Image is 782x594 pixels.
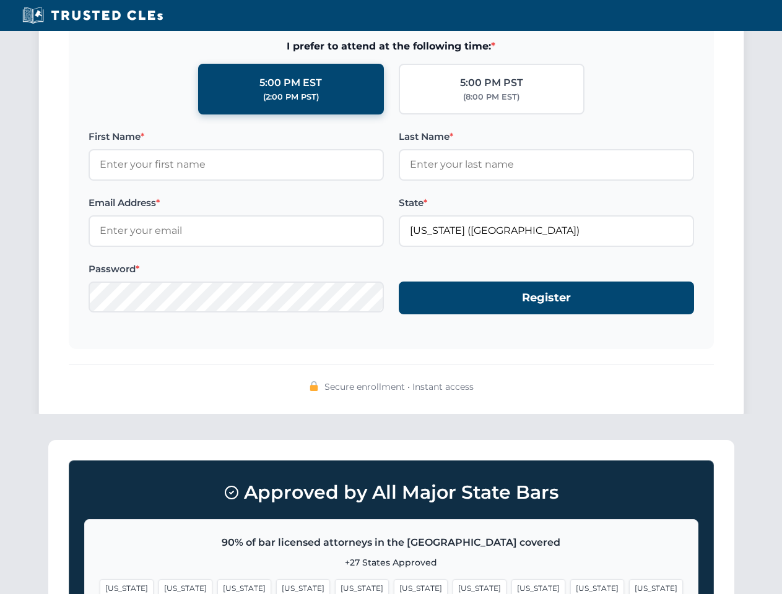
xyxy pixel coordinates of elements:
[399,215,694,246] input: Florida (FL)
[460,75,523,91] div: 5:00 PM PST
[399,129,694,144] label: Last Name
[259,75,322,91] div: 5:00 PM EST
[100,556,683,569] p: +27 States Approved
[89,149,384,180] input: Enter your first name
[89,215,384,246] input: Enter your email
[324,380,474,394] span: Secure enrollment • Instant access
[19,6,167,25] img: Trusted CLEs
[89,38,694,54] span: I prefer to attend at the following time:
[263,91,319,103] div: (2:00 PM PST)
[89,262,384,277] label: Password
[463,91,519,103] div: (8:00 PM EST)
[399,149,694,180] input: Enter your last name
[399,196,694,210] label: State
[89,129,384,144] label: First Name
[89,196,384,210] label: Email Address
[84,476,698,509] h3: Approved by All Major State Bars
[399,282,694,314] button: Register
[309,381,319,391] img: 🔒
[100,535,683,551] p: 90% of bar licensed attorneys in the [GEOGRAPHIC_DATA] covered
